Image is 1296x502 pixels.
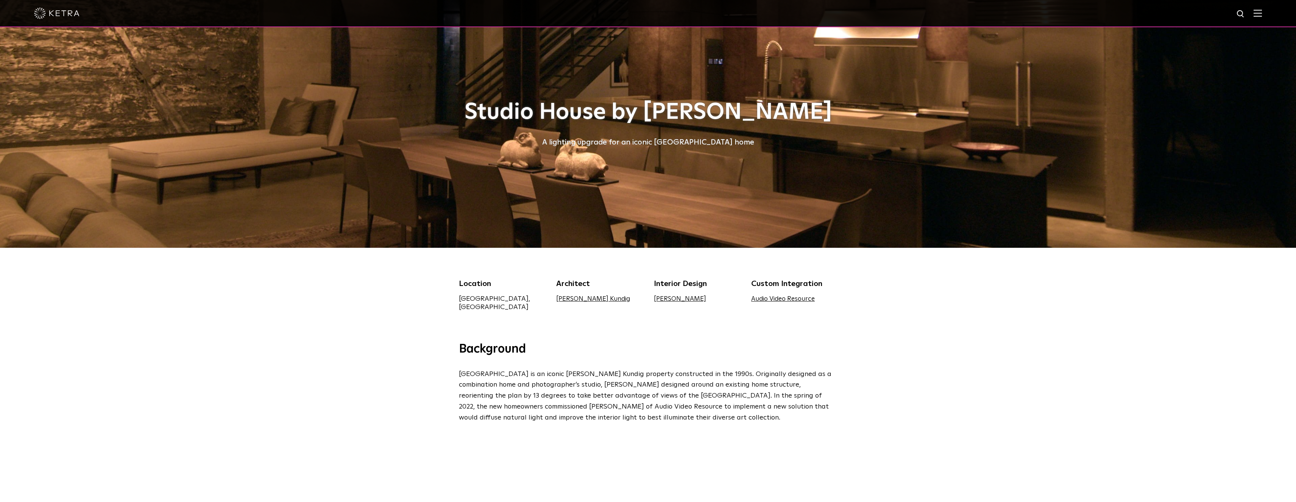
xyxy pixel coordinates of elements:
a: [PERSON_NAME] Kundig [556,296,630,302]
a: Audio Video Resource [751,296,815,302]
div: [GEOGRAPHIC_DATA], [GEOGRAPHIC_DATA] [459,295,545,311]
a: [PERSON_NAME] [654,296,706,302]
div: A lighting upgrade for an iconic [GEOGRAPHIC_DATA] home [459,136,837,148]
img: search icon [1236,9,1246,19]
div: Architect [556,278,643,289]
img: ketra-logo-2019-white [34,8,80,19]
div: Custom Integration [751,278,837,289]
div: Location [459,278,545,289]
h3: Background [459,342,837,357]
p: [GEOGRAPHIC_DATA] is an iconic [PERSON_NAME] Kundig property constructed in the 1990s. Originally... [459,369,834,423]
div: Interior Design [654,278,740,289]
h1: Studio House by [PERSON_NAME] [459,100,837,125]
img: Hamburger%20Nav.svg [1254,9,1262,17]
